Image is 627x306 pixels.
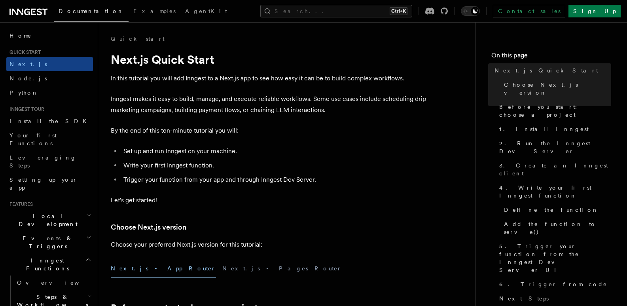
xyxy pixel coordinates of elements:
[6,71,93,86] a: Node.js
[499,103,611,119] span: Before you start: choose a project
[494,67,598,74] span: Next.js Quick Start
[111,35,165,43] a: Quick start
[461,6,480,16] button: Toggle dark mode
[129,2,180,21] a: Examples
[6,212,86,228] span: Local Development
[9,89,38,96] span: Python
[121,174,427,185] li: Trigger your function from your app and through Inngest Dev Server.
[6,234,86,250] span: Events & Triggers
[499,125,589,133] span: 1. Install Inngest
[496,181,611,203] a: 4. Write your first Inngest function
[9,154,76,169] span: Leveraging Steps
[6,231,93,253] button: Events & Triggers
[111,195,427,206] p: Let's get started!
[491,63,611,78] a: Next.js Quick Start
[496,100,611,122] a: Before you start: choose a project
[6,114,93,128] a: Install the SDK
[180,2,232,21] a: AgentKit
[6,257,85,272] span: Inngest Functions
[6,209,93,231] button: Local Development
[501,217,611,239] a: Add the function to serve()
[111,222,186,233] a: Choose Next.js version
[121,146,427,157] li: Set up and run Inngest on your machine.
[6,86,93,100] a: Python
[6,29,93,43] a: Home
[9,75,47,82] span: Node.js
[6,128,93,150] a: Your first Functions
[133,8,176,14] span: Examples
[501,78,611,100] a: Choose Next.js version
[496,158,611,181] a: 3. Create an Inngest client
[111,93,427,116] p: Inngest makes it easy to build, manage, and execute reliable workflows. Some use cases include sc...
[111,239,427,250] p: Choose your preferred Next.js version for this tutorial:
[496,136,611,158] a: 2. Run the Inngest Dev Server
[501,203,611,217] a: Define the function
[499,139,611,155] span: 2. Run the Inngest Dev Server
[111,73,427,84] p: In this tutorial you will add Inngest to a Next.js app to see how easy it can be to build complex...
[9,177,78,191] span: Setting up your app
[504,206,599,214] span: Define the function
[260,5,412,17] button: Search...Ctrl+K
[499,242,611,274] span: 5. Trigger your function from the Inngest Dev Server UI
[499,295,549,302] span: Next Steps
[6,106,44,112] span: Inngest tour
[9,132,57,146] span: Your first Functions
[111,260,216,277] button: Next.js - App Router
[59,8,124,14] span: Documentation
[504,220,611,236] span: Add the function to serve()
[6,150,93,173] a: Leveraging Steps
[499,184,611,200] span: 4. Write your first Inngest function
[504,81,611,97] span: Choose Next.js version
[9,61,47,67] span: Next.js
[6,57,93,71] a: Next.js
[111,52,427,67] h1: Next.js Quick Start
[14,276,93,290] a: Overview
[17,279,99,286] span: Overview
[496,122,611,136] a: 1. Install Inngest
[568,5,621,17] a: Sign Up
[496,277,611,291] a: 6. Trigger from code
[390,7,407,15] kbd: Ctrl+K
[9,118,91,124] span: Install the SDK
[6,173,93,195] a: Setting up your app
[491,51,611,63] h4: On this page
[496,239,611,277] a: 5. Trigger your function from the Inngest Dev Server UI
[499,280,607,288] span: 6. Trigger from code
[496,291,611,306] a: Next Steps
[54,2,129,22] a: Documentation
[6,49,41,55] span: Quick start
[222,260,342,277] button: Next.js - Pages Router
[6,253,93,276] button: Inngest Functions
[493,5,565,17] a: Contact sales
[6,201,33,207] span: Features
[111,125,427,136] p: By the end of this ten-minute tutorial you will:
[9,32,32,40] span: Home
[499,162,611,177] span: 3. Create an Inngest client
[185,8,227,14] span: AgentKit
[121,160,427,171] li: Write your first Inngest function.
